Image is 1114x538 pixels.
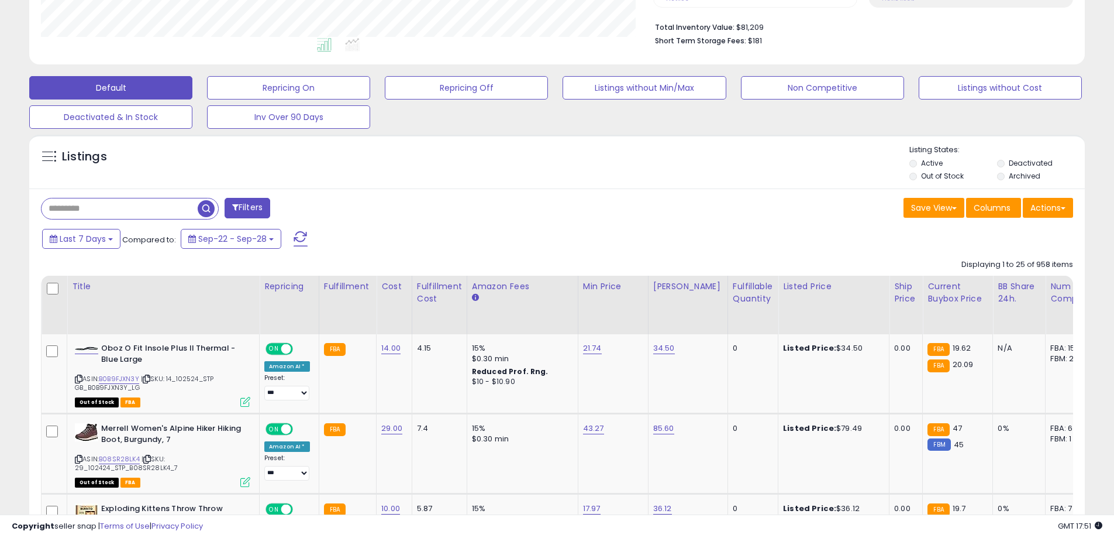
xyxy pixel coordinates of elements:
[927,359,949,372] small: FBA
[225,198,270,218] button: Filters
[75,478,119,488] span: All listings that are currently out of stock and unavailable for purchase on Amazon
[381,423,402,434] a: 29.00
[120,478,140,488] span: FBA
[783,342,836,354] b: Listed Price:
[741,76,904,100] button: Non Competitive
[100,520,150,532] a: Terms of Use
[75,343,250,406] div: ASIN:
[99,374,139,384] a: B0B9FJXN3Y
[903,198,964,218] button: Save View
[122,234,176,245] span: Compared to:
[921,158,943,168] label: Active
[563,76,726,100] button: Listings without Min/Max
[894,280,918,305] div: Ship Price
[264,441,310,452] div: Amazon AI *
[12,520,54,532] strong: Copyright
[998,423,1036,434] div: 0%
[381,280,407,293] div: Cost
[62,149,107,165] h5: Listings
[783,423,880,434] div: $79.49
[472,366,549,376] b: Reduced Prof. Rng.
[783,343,880,354] div: $34.50
[653,342,675,354] a: 34.50
[894,423,913,434] div: 0.00
[472,434,569,444] div: $0.30 min
[927,438,950,451] small: FBM
[655,22,734,32] b: Total Inventory Value:
[267,424,281,434] span: ON
[894,343,913,354] div: 0.00
[101,343,243,368] b: Oboz O Fit Insole Plus II Thermal - Blue Large
[583,503,601,515] a: 17.97
[75,347,98,351] img: 31CG1AyM75L._SL40_.jpg
[919,76,1082,100] button: Listings without Cost
[733,343,769,354] div: 0
[291,344,310,354] span: OFF
[60,233,106,245] span: Last 7 Days
[181,229,281,249] button: Sep-22 - Sep-28
[267,344,281,354] span: ON
[953,359,974,370] span: 20.09
[1023,198,1073,218] button: Actions
[75,374,213,392] span: | SKU: 14_102524_STP GB_B0B9FJXN3Y_LG
[921,171,964,181] label: Out of Stock
[99,454,140,464] a: B08SR28LK4
[75,423,98,441] img: 413RxCLZyqL._SL40_.jpg
[264,361,310,372] div: Amazon AI *
[264,454,310,481] div: Preset:
[954,439,964,450] span: 45
[974,202,1010,214] span: Columns
[385,76,548,100] button: Repricing Off
[1009,171,1040,181] label: Archived
[1050,354,1089,364] div: FBM: 2
[75,454,178,472] span: | SKU: 29_102424_STP_B08SR28LK4_7
[953,342,971,354] span: 19.62
[29,105,192,129] button: Deactivated & In Stock
[472,343,569,354] div: 15%
[1009,158,1053,168] label: Deactivated
[583,423,604,434] a: 43.27
[733,423,769,434] div: 0
[151,520,203,532] a: Privacy Policy
[472,377,569,387] div: $10 - $10.90
[381,503,400,515] a: 10.00
[264,374,310,400] div: Preset:
[733,280,773,305] div: Fulfillable Quantity
[655,19,1064,33] li: $81,209
[998,280,1040,305] div: BB Share 24h.
[653,503,672,515] a: 36.12
[966,198,1021,218] button: Columns
[953,503,966,514] span: 19.7
[101,423,243,448] b: Merrell Women's Alpine Hiker Hiking Boot, Burgundy, 7
[417,423,458,434] div: 7.4
[42,229,120,249] button: Last 7 Days
[324,343,346,356] small: FBA
[207,105,370,129] button: Inv Over 90 Days
[783,503,836,514] b: Listed Price:
[927,423,949,436] small: FBA
[748,35,762,46] span: $181
[1050,343,1089,354] div: FBA: 15
[472,280,573,293] div: Amazon Fees
[291,424,310,434] span: OFF
[72,280,254,293] div: Title
[953,423,962,434] span: 47
[1050,423,1089,434] div: FBA: 6
[120,397,140,407] span: FBA
[961,259,1073,270] div: Displaying 1 to 25 of 958 items
[927,280,988,305] div: Current Buybox Price
[783,280,884,293] div: Listed Price
[381,342,401,354] a: 14.00
[1050,434,1089,444] div: FBM: 1
[655,36,746,46] b: Short Term Storage Fees:
[324,423,346,436] small: FBA
[583,342,602,354] a: 21.74
[12,521,203,532] div: seller snap | |
[324,280,371,293] div: Fulfillment
[472,293,479,303] small: Amazon Fees.
[653,280,723,293] div: [PERSON_NAME]
[1050,280,1093,305] div: Num of Comp.
[75,397,119,407] span: All listings that are currently out of stock and unavailable for purchase on Amazon
[783,423,836,434] b: Listed Price:
[472,354,569,364] div: $0.30 min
